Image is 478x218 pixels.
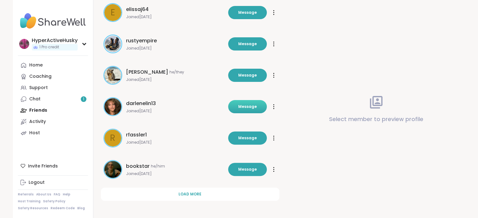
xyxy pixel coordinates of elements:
[151,164,165,169] span: he/him
[104,35,121,52] img: rustyempire
[43,199,65,204] a: Safety Policy
[228,69,267,82] button: Message
[18,127,88,139] a: Host
[111,6,115,19] span: e
[110,131,115,145] span: r
[238,72,257,78] span: Message
[18,60,88,71] a: Home
[29,119,46,125] div: Activity
[18,93,88,105] a: Chat1
[104,161,121,178] img: bookstar
[51,206,75,210] a: Redeem Code
[228,6,267,19] button: Message
[126,14,224,19] span: Joined [DATE]
[126,162,150,170] span: bookstar
[36,192,51,197] a: About Us
[126,77,224,82] span: Joined [DATE]
[228,163,267,176] button: Message
[104,98,121,115] img: darlenelin13
[329,115,423,124] p: Select member to preview profile
[101,188,279,201] button: Load more
[126,46,224,51] span: Joined [DATE]
[29,73,52,80] div: Coaching
[32,37,78,44] div: HyperActiveHusky
[228,131,267,145] button: Message
[18,177,88,188] a: Logout
[54,192,60,197] a: FAQ
[126,6,149,13] span: elissaj64
[18,116,88,127] a: Activity
[238,10,257,15] span: Message
[77,206,85,210] a: Blog
[19,39,29,49] img: HyperActiveHusky
[29,62,43,68] div: Home
[29,130,40,136] div: Host
[18,199,41,204] a: Host Training
[126,171,224,176] span: Joined [DATE]
[169,70,184,75] span: he/they
[83,97,84,102] span: 1
[228,37,267,51] button: Message
[126,140,224,145] span: Joined [DATE]
[18,10,88,32] img: ShareWell Nav Logo
[238,41,257,47] span: Message
[126,100,156,107] span: darlenelin13
[18,160,88,172] div: Invite Friends
[238,104,257,109] span: Message
[39,45,59,50] span: 1 Pro credit
[29,96,41,102] div: Chat
[63,192,70,197] a: Help
[18,82,88,93] a: Support
[126,131,147,139] span: rfassler1
[18,71,88,82] a: Coaching
[126,109,224,114] span: Joined [DATE]
[238,135,257,141] span: Message
[104,67,121,84] img: spencer
[18,206,48,210] a: Safety Resources
[238,167,257,172] span: Message
[126,68,168,76] span: [PERSON_NAME]
[29,85,48,91] div: Support
[29,179,45,186] div: Logout
[228,100,267,113] button: Message
[126,37,157,45] span: rustyempire
[179,191,201,197] span: Load more
[18,192,34,197] a: Referrals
